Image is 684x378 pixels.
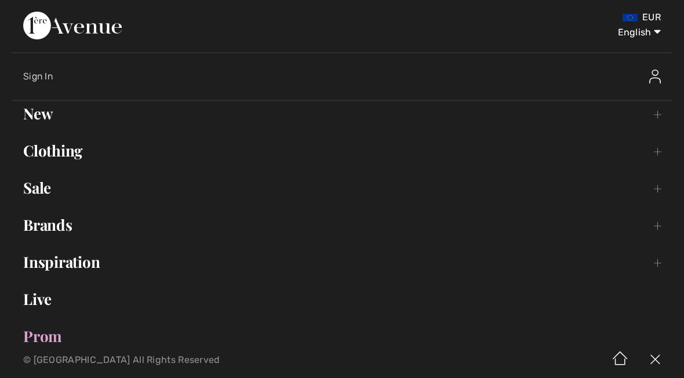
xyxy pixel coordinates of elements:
div: EUR [402,12,661,23]
a: Sale [12,175,672,201]
span: Help [28,8,52,19]
a: Sign InSign In [23,58,672,95]
img: X [638,342,672,378]
a: Live [12,286,672,312]
a: Clothing [12,138,672,163]
span: Sign In [23,71,53,82]
p: © [GEOGRAPHIC_DATA] All Rights Reserved [23,356,402,364]
a: New [12,101,672,126]
a: Inspiration [12,249,672,275]
img: 1ère Avenue [23,12,122,39]
img: Home [603,342,638,378]
img: Sign In [649,70,661,83]
a: Brands [12,212,672,238]
a: Prom [12,324,672,349]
